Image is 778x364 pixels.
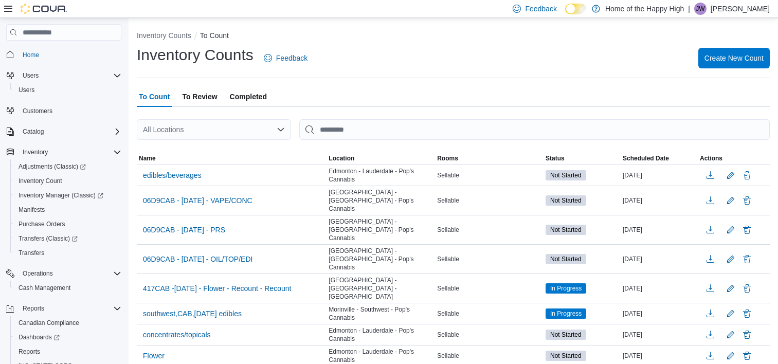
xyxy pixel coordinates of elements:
span: Users [19,69,121,82]
button: Edit count details [725,168,737,183]
button: Operations [2,266,125,281]
button: Delete [741,329,753,341]
span: Not Started [546,225,586,235]
button: Catalog [2,124,125,139]
span: Edmonton - Lauderdale - Pop's Cannabis [329,167,433,184]
button: Operations [19,267,57,280]
span: Purchase Orders [19,220,65,228]
span: Catalog [23,128,44,136]
span: Inventory Manager (Classic) [19,191,103,199]
span: Edmonton - Lauderdale - Pop's Cannabis [329,326,433,343]
span: Dark Mode [565,14,566,15]
button: Purchase Orders [10,217,125,231]
a: Dashboards [10,330,125,344]
span: Operations [23,269,53,278]
button: Users [2,68,125,83]
span: Dashboards [14,331,121,343]
span: Not Started [546,170,586,180]
a: Canadian Compliance [14,317,83,329]
nav: An example of EuiBreadcrumbs [137,30,770,43]
span: In Progress [550,284,582,293]
div: [DATE] [621,307,698,320]
button: Reports [2,301,125,316]
span: 06D9CAB - [DATE] - VAPE/CONC [143,195,252,206]
span: Not Started [550,351,582,360]
button: Create New Count [698,48,770,68]
span: Transfers [19,249,44,257]
button: Open list of options [277,125,285,134]
span: Not Started [550,254,582,264]
button: Edit count details [725,222,737,238]
a: Adjustments (Classic) [14,160,90,173]
span: Inventory [23,148,48,156]
span: Not Started [550,171,582,180]
div: Sellable [435,350,544,362]
span: Not Started [546,195,586,206]
button: Delete [741,282,753,295]
span: Location [329,154,354,162]
p: | [688,3,690,15]
div: [DATE] [621,350,698,362]
span: In Progress [546,283,586,294]
span: Feedback [525,4,556,14]
div: Sellable [435,253,544,265]
span: Reports [19,348,40,356]
button: Delete [741,253,753,265]
div: Sellable [435,194,544,207]
span: Inventory Manager (Classic) [14,189,121,202]
button: southwest,CAB,[DATE] edibles [139,306,246,321]
button: Canadian Compliance [10,316,125,330]
div: Jacki Willier [694,3,707,15]
span: Reports [14,345,121,358]
div: [DATE] [621,224,698,236]
div: [DATE] [621,282,698,295]
div: Sellable [435,224,544,236]
button: Edit count details [725,348,737,363]
button: Inventory [19,146,52,158]
p: [PERSON_NAME] [711,3,770,15]
a: Inventory Manager (Classic) [10,188,125,203]
span: Transfers (Classic) [14,232,121,245]
span: Inventory Count [14,175,121,187]
button: Delete [741,307,753,320]
span: Scheduled Date [623,154,669,162]
button: Name [137,152,327,165]
div: Sellable [435,329,544,341]
button: Location [327,152,435,165]
span: Name [139,154,156,162]
span: [GEOGRAPHIC_DATA] - [GEOGRAPHIC_DATA] - [GEOGRAPHIC_DATA] [329,276,433,301]
button: Delete [741,224,753,236]
span: Cash Management [19,284,70,292]
button: Edit count details [725,327,737,342]
button: Transfers [10,246,125,260]
span: In Progress [546,308,586,319]
button: Delete [741,194,753,207]
button: Home [2,47,125,62]
div: Sellable [435,169,544,181]
a: Inventory Count [14,175,66,187]
a: Transfers [14,247,48,259]
span: Transfers [14,247,121,259]
span: [GEOGRAPHIC_DATA] - [GEOGRAPHIC_DATA] - Pop's Cannabis [329,247,433,271]
span: Feedback [276,53,307,63]
span: Users [14,84,121,96]
a: Transfers (Classic) [14,232,82,245]
span: 417CAB -[DATE] - Flower - Recount - Recount [143,283,291,294]
span: Manifests [19,206,45,214]
span: Adjustments (Classic) [14,160,121,173]
a: Dashboards [14,331,64,343]
span: Inventory [19,146,121,158]
span: Purchase Orders [14,218,121,230]
button: To Count [200,31,229,40]
button: Flower [139,348,169,363]
span: Customers [19,104,121,117]
span: JW [696,3,704,15]
button: Inventory Counts [137,31,191,40]
h1: Inventory Counts [137,45,254,65]
span: Operations [19,267,121,280]
span: Adjustments (Classic) [19,162,86,171]
a: Home [19,49,43,61]
a: Customers [19,105,57,117]
span: Rooms [437,154,458,162]
span: Reports [19,302,121,315]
